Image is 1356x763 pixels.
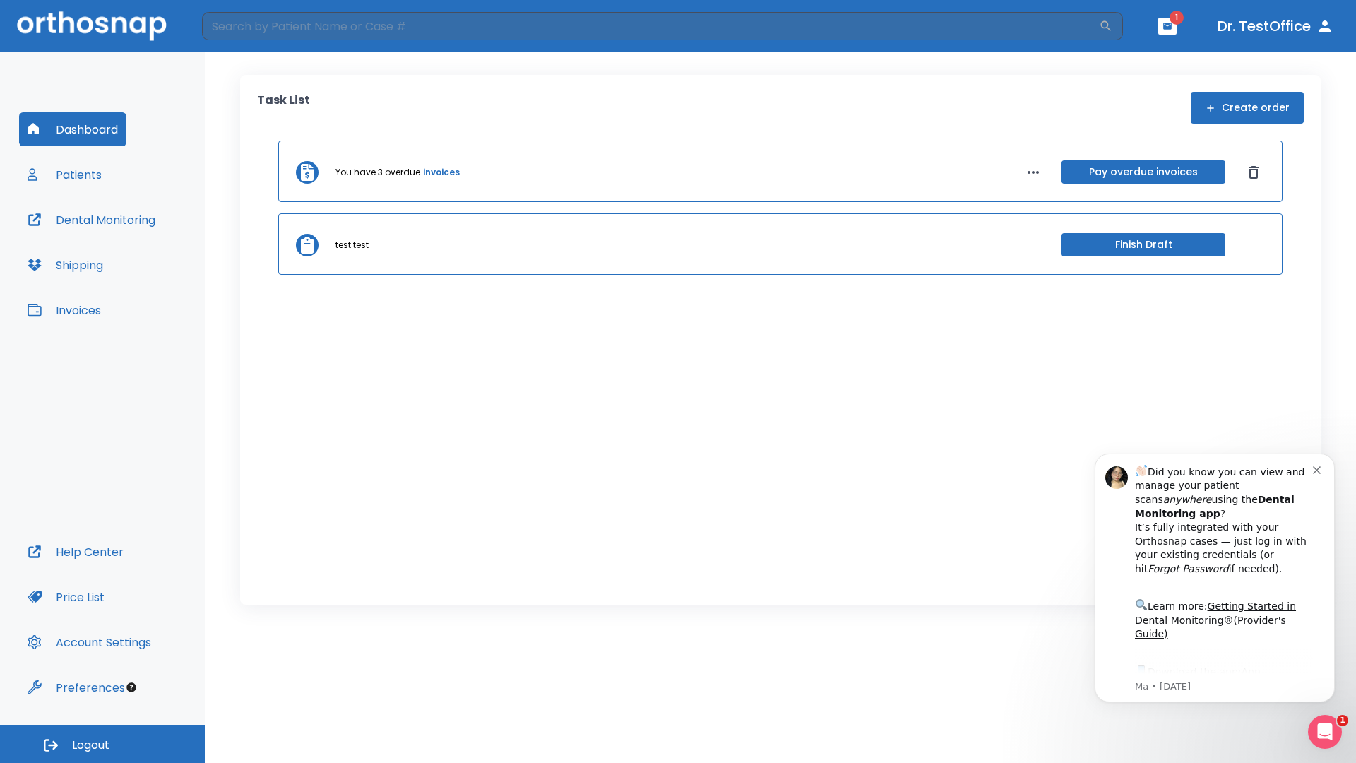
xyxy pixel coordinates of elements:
[19,112,126,146] button: Dashboard
[72,738,109,753] span: Logout
[1073,436,1356,756] iframe: Intercom notifications message
[19,625,160,659] button: Account Settings
[1212,13,1339,39] button: Dr. TestOffice
[1337,715,1348,726] span: 1
[1170,11,1184,25] span: 1
[423,166,460,179] a: invoices
[17,11,167,40] img: Orthosnap
[19,158,110,191] button: Patients
[1308,715,1342,749] iframe: Intercom live chat
[335,166,420,179] p: You have 3 overdue
[19,580,113,614] button: Price List
[1242,161,1265,184] button: Dismiss
[335,239,369,252] p: test test
[19,248,112,282] button: Shipping
[19,293,109,327] button: Invoices
[202,12,1099,40] input: Search by Patient Name or Case #
[19,535,132,569] button: Help Center
[19,203,164,237] button: Dental Monitoring
[1061,233,1225,256] button: Finish Draft
[125,681,138,694] div: Tooltip anchor
[1061,160,1225,184] button: Pay overdue invoices
[257,92,310,124] p: Task List
[1191,92,1304,124] button: Create order
[19,670,133,704] button: Preferences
